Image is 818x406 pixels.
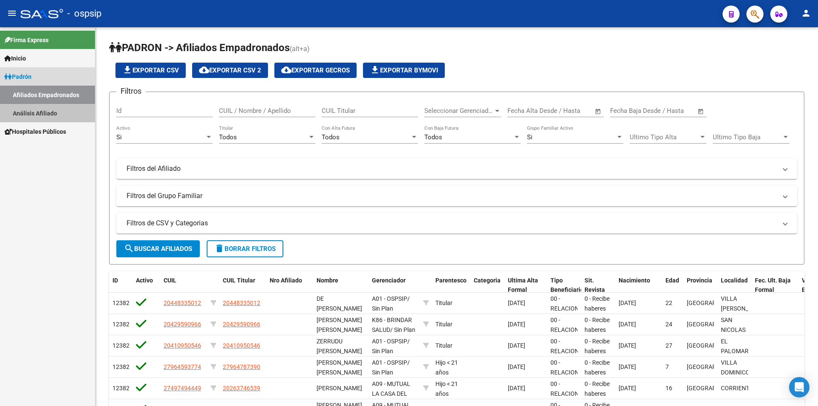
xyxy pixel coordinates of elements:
span: Si [116,133,122,141]
datatable-header-cell: CUIL [160,271,207,299]
mat-panel-title: Filtros de CSV y Categorias [127,219,777,228]
span: 0 - Recibe haberes regularmente [585,338,620,364]
span: 0 - Recibe haberes regularmente [585,359,620,386]
span: Ultima Alta Formal [508,277,538,294]
datatable-header-cell: Parentesco [432,271,470,299]
span: Titular [435,299,452,306]
span: Padrón [4,72,32,81]
span: PADRON -> Afiliados Empadronados [109,42,290,54]
mat-expansion-panel-header: Filtros del Afiliado [116,158,797,179]
mat-icon: delete [214,243,225,253]
div: [DATE] [508,298,544,308]
span: Firma Express [4,35,49,45]
span: CORRIENTES [721,385,756,392]
span: SAN NICOLAS DE [721,317,746,343]
datatable-header-cell: Categoria [470,271,504,299]
span: Fec. Ult. Baja Formal [755,277,791,294]
span: Parentesco [435,277,467,284]
span: 20429590966 [223,321,260,328]
div: [DATE] [508,383,544,393]
button: Open calendar [593,107,603,116]
span: Categoria [474,277,501,284]
button: Open calendar [696,107,706,116]
datatable-header-cell: Nro Afiliado [266,271,313,299]
span: Nacimiento [619,277,650,284]
span: ID [112,277,118,284]
span: Todos [219,133,237,141]
span: 24 [665,321,672,328]
datatable-header-cell: Nombre [313,271,369,299]
span: 123828 [112,321,133,328]
span: Localidad [721,277,748,284]
span: [GEOGRAPHIC_DATA] [687,385,744,392]
span: CUIL [164,277,176,284]
span: / Sin Plan [390,326,415,333]
div: [DATE] [508,362,544,372]
span: 16 [665,385,672,392]
span: Hijo < 21 años [435,359,458,376]
datatable-header-cell: Tipo Beneficiario [547,271,581,299]
span: Hijo < 21 años [435,380,458,397]
datatable-header-cell: Activo [132,271,160,299]
span: 27 [665,342,672,349]
span: [GEOGRAPHIC_DATA] [687,342,744,349]
span: Activo [136,277,153,284]
span: Todos [322,133,340,141]
span: A01 - OSPSIP [372,338,407,345]
span: Si [527,133,533,141]
datatable-header-cell: Sit. Revista [581,271,615,299]
span: Nombre [317,277,338,284]
datatable-header-cell: Edad [662,271,683,299]
span: [DATE] [619,363,636,370]
span: Todos [424,133,442,141]
span: - ospsip [67,4,101,23]
mat-icon: file_download [370,65,380,75]
input: Fecha inicio [610,107,645,115]
span: [PERSON_NAME] [PERSON_NAME] [317,317,362,333]
span: 7 [665,363,669,370]
datatable-header-cell: Provincia [683,271,717,299]
span: A01 - OSPSIP [372,295,407,302]
span: 123829 [112,299,133,306]
span: VILLA DOMINICO [721,359,750,376]
span: 0 - Recibe haberes regularmente [585,317,620,343]
span: Gerenciador [372,277,406,284]
span: 00 - RELACION DE DEPENDENCIA [550,295,590,331]
span: 20410950546 [223,342,260,349]
span: 22 [665,299,672,306]
span: [DATE] [619,299,636,306]
span: Seleccionar Gerenciador [424,107,493,115]
mat-expansion-panel-header: Filtros de CSV y Categorias [116,213,797,233]
span: [DATE] [619,385,636,392]
span: 00 - RELACION DE DEPENDENCIA [550,338,590,374]
span: Exportar CSV 2 [199,66,261,74]
span: Inicio [4,54,26,63]
span: Provincia [687,277,712,284]
span: 27964593774 [164,363,201,370]
span: Titular [435,321,452,328]
span: Titular [435,342,452,349]
span: Buscar Afiliados [124,245,192,253]
span: DE [PERSON_NAME] [317,295,362,312]
span: Sit. Revista [585,277,605,294]
span: EL PALOMAR [721,338,749,354]
h3: Filtros [116,85,146,97]
span: [GEOGRAPHIC_DATA] [687,299,744,306]
span: [PERSON_NAME] [317,385,362,392]
span: (alt+a) [290,45,310,53]
mat-icon: cloud_download [199,65,209,75]
mat-panel-title: Filtros del Afiliado [127,164,777,173]
button: Exportar CSV 2 [192,63,268,78]
span: [PERSON_NAME] [PERSON_NAME] [317,359,362,376]
input: Fecha fin [550,107,591,115]
div: [DATE] [508,320,544,329]
mat-icon: cloud_download [281,65,291,75]
datatable-header-cell: Nacimiento [615,271,662,299]
span: Exportar GECROS [281,66,350,74]
span: [DATE] [619,342,636,349]
span: Nro Afiliado [270,277,302,284]
span: 123825 [112,385,133,392]
span: Borrar Filtros [214,245,276,253]
span: ZERRUDU [PERSON_NAME] [317,338,362,354]
mat-icon: search [124,243,134,253]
